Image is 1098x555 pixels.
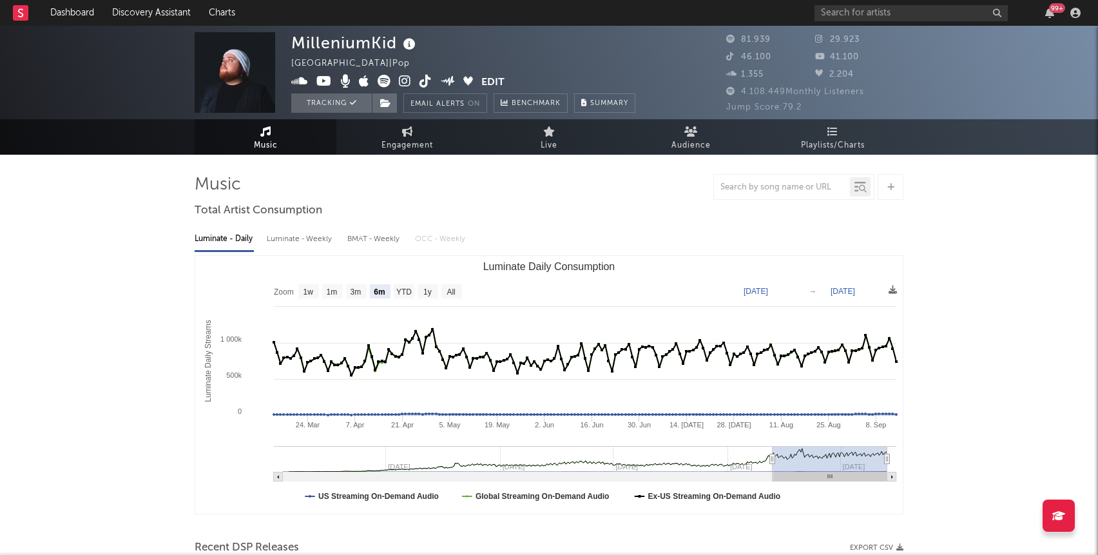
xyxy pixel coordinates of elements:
a: Benchmark [494,93,568,113]
span: 46.100 [726,53,771,61]
button: Export CSV [850,544,903,552]
span: Live [541,138,557,153]
a: Music [195,119,336,155]
text: [DATE] [831,287,855,296]
text: 14. [DATE] [669,421,704,429]
text: 25. Aug [816,421,840,429]
div: Luminate - Weekly [267,228,334,250]
text: 1y [423,287,432,297]
text: 30. Jun [628,421,651,429]
div: BMAT - Weekly [347,228,402,250]
span: 2.204 [815,70,854,79]
button: Edit [481,75,505,91]
a: Live [478,119,620,155]
span: Audience [671,138,711,153]
text: 1 000k [220,335,242,343]
text: 0 [238,407,242,415]
text: Zoom [274,287,294,297]
text: 24. Mar [296,421,320,429]
span: Summary [590,100,628,107]
input: Search by song name or URL [714,182,850,193]
text: 28. [DATE] [717,421,751,429]
button: Tracking [291,93,372,113]
text: US Streaming On-Demand Audio [318,492,439,501]
text: Luminate Daily Streams [204,320,213,402]
text: YTD [396,287,412,297]
text: 6m [374,287,385,297]
text: 1m [327,287,338,297]
text: Luminate Daily Consumption [483,261,615,272]
button: Summary [574,93,635,113]
text: 1w [303,287,314,297]
text: 8. Sep [866,421,887,429]
text: 5. May [439,421,461,429]
span: 81.939 [726,35,771,44]
text: 16. Jun [580,421,603,429]
text: 500k [226,371,242,379]
svg: Luminate Daily Consumption [195,256,903,514]
button: Email AlertsOn [403,93,487,113]
span: Engagement [381,138,433,153]
text: 7. Apr [346,421,365,429]
span: Jump Score: 79.2 [726,103,802,112]
a: Audience [620,119,762,155]
a: Engagement [336,119,478,155]
text: 19. May [485,421,510,429]
text: 21. Apr [391,421,414,429]
text: 3m [351,287,361,297]
span: 29.923 [815,35,860,44]
span: 41.100 [815,53,859,61]
span: 1.355 [726,70,764,79]
em: On [468,101,480,108]
div: MilleniumKid [291,32,419,54]
span: Music [254,138,278,153]
text: 2. Jun [535,421,554,429]
span: Playlists/Charts [801,138,865,153]
span: Total Artist Consumption [195,203,322,219]
button: 99+ [1045,8,1054,18]
text: → [809,287,816,296]
div: 99 + [1049,3,1065,13]
div: Luminate - Daily [195,228,254,250]
span: Benchmark [512,96,561,112]
text: [DATE] [744,287,768,296]
text: 11. Aug [769,421,793,429]
text: Global Streaming On-Demand Audio [476,492,610,501]
a: Playlists/Charts [762,119,903,155]
text: All [447,287,455,297]
span: 4.108.449 Monthly Listeners [726,88,864,96]
text: Ex-US Streaming On-Demand Audio [648,492,781,501]
div: [GEOGRAPHIC_DATA] | Pop [291,56,425,72]
input: Search for artists [814,5,1008,21]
